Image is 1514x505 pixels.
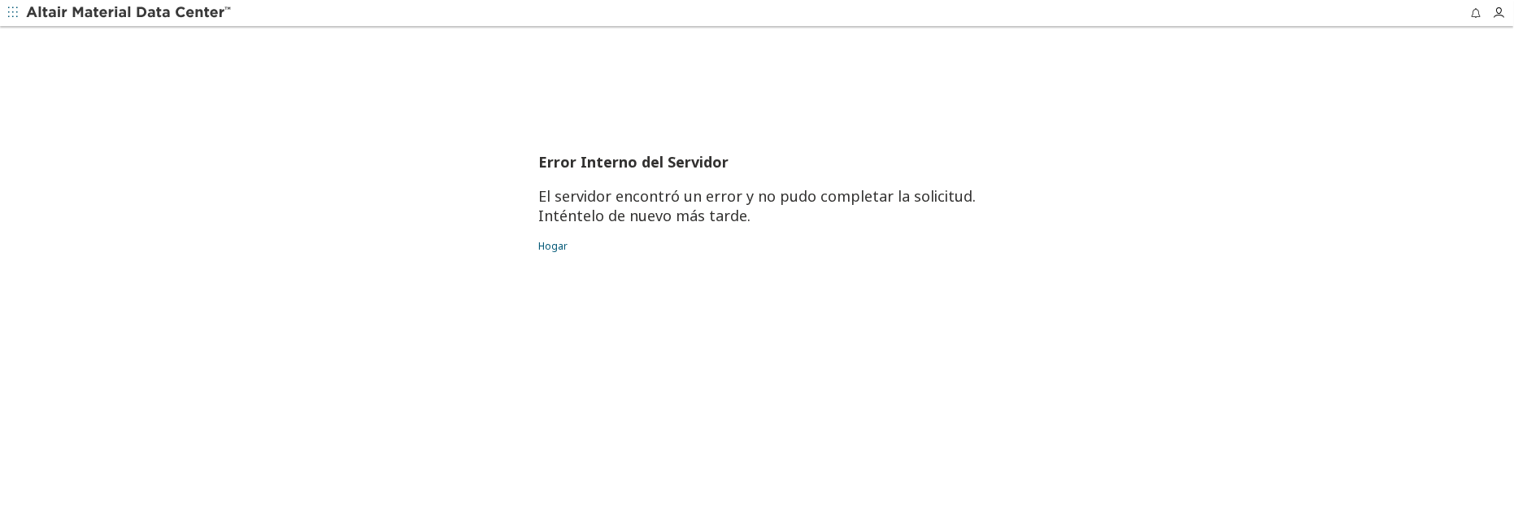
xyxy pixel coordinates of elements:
font: Error Interno del Servidor [538,152,729,172]
font: Inténtelo de nuevo más tarde. [538,206,750,225]
a: Hogar [538,240,976,253]
font: Hogar [538,239,568,253]
font: El servidor encontró un error y no pudo completar la solicitud. [538,186,976,206]
img: Centro de datos de materiales de Altair [26,5,233,21]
